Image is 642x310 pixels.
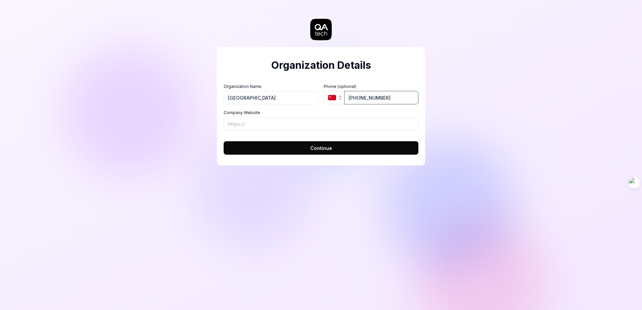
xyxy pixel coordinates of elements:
[224,141,418,155] button: Continue
[324,84,418,90] label: Phone (optional)
[224,58,418,73] h2: Organization Details
[224,110,418,116] label: Company Website
[310,145,332,152] span: Continue
[224,84,318,90] label: Organization Name
[224,117,418,131] input: https://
